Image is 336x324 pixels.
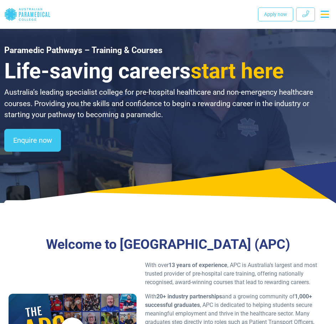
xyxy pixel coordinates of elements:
[4,3,51,26] a: Australian Paramedical College
[4,129,61,152] a: Enquire now
[156,293,222,300] strong: 20+ industry partnerships
[145,261,327,287] p: With over , APC is Australia’s largest and most trusted provider of pre-hospital care training, o...
[4,46,332,56] h1: Paramedic Pathways – Training & Courses
[4,58,332,84] h3: Life-saving careers
[318,8,332,21] button: Toggle navigation
[258,7,293,21] a: Apply now
[4,87,332,120] p: Australia’s leading specialist college for pre-hospital healthcare and non-emergency healthcare c...
[169,262,227,268] strong: 13 years of experience
[9,236,327,253] h3: Welcome to [GEOGRAPHIC_DATA] (APC)
[191,58,284,84] span: start here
